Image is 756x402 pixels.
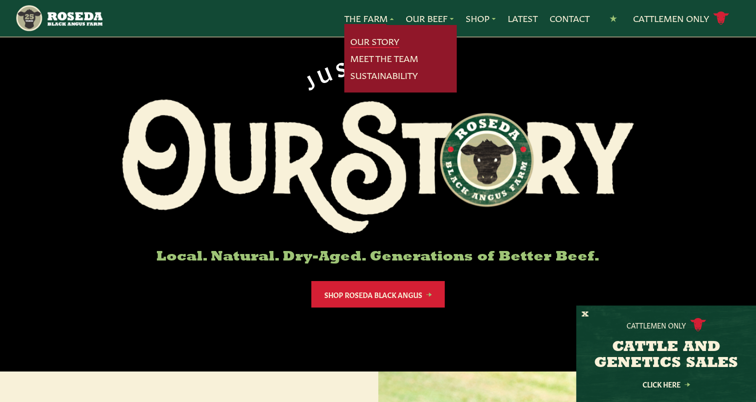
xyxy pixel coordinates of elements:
div: JUST TASTE [299,52,458,91]
a: Contact [550,12,590,25]
a: Meet The Team [350,52,418,65]
img: https://roseda.com/wp-content/uploads/2021/05/roseda-25-header.png [15,4,102,32]
a: Sustainability [350,69,418,82]
img: Roseda Black Aangus Farm [122,99,634,233]
p: Cattlemen Only [627,320,686,330]
span: S [332,55,352,78]
a: The Farm [344,12,394,25]
button: X [582,309,589,320]
a: Click Here [621,381,711,387]
h6: Local. Natural. Dry-Aged. Generations of Better Beef. [122,249,634,265]
img: cattle-icon.svg [690,318,706,331]
span: J [299,67,320,91]
a: Shop [466,12,496,25]
span: S [405,55,425,78]
a: Shop Roseda Black Angus [311,281,445,307]
a: Our Beef [406,12,454,25]
span: U [313,59,337,85]
span: E [434,67,457,91]
span: T [349,52,367,74]
a: Our Story [350,35,399,48]
a: Latest [508,12,538,25]
a: Cattlemen Only [633,9,729,27]
span: T [419,60,441,84]
h3: CATTLE AND GENETICS SALES [589,339,744,371]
